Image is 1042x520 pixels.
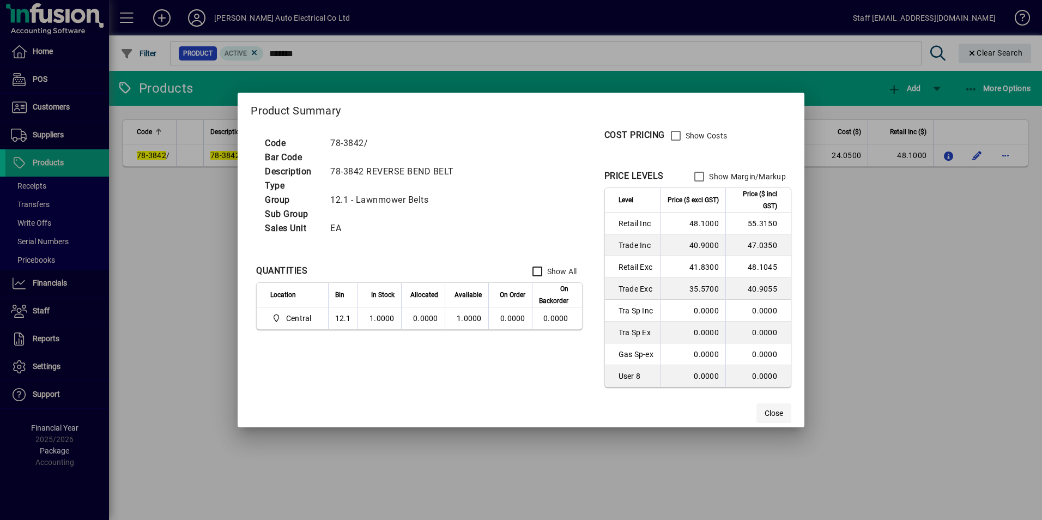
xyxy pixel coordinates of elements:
span: Level [619,194,633,206]
td: 1.0000 [445,307,488,329]
td: 1.0000 [358,307,401,329]
span: Trade Inc [619,240,653,251]
td: 40.9055 [725,278,791,300]
span: 0.0000 [500,314,525,323]
td: Group [259,193,325,207]
td: Sales Unit [259,221,325,235]
span: Price ($ excl GST) [668,194,719,206]
span: User 8 [619,371,653,382]
span: On Order [500,289,525,301]
td: 0.0000 [532,307,582,329]
td: 0.0000 [660,343,725,365]
h2: Product Summary [238,93,804,124]
td: 0.0000 [725,300,791,322]
span: Available [455,289,482,301]
td: 40.9000 [660,234,725,256]
td: 48.1045 [725,256,791,278]
span: Location [270,289,296,301]
td: 48.1000 [660,213,725,234]
td: 55.3150 [725,213,791,234]
span: Price ($ incl GST) [732,188,777,212]
td: 0.0000 [725,365,791,387]
td: 35.5700 [660,278,725,300]
td: 0.0000 [401,307,445,329]
div: PRICE LEVELS [604,170,664,183]
td: Sub Group [259,207,325,221]
td: 12.1 [328,307,358,329]
td: Description [259,165,325,179]
span: In Stock [371,289,395,301]
td: Type [259,179,325,193]
label: Show Margin/Markup [707,171,786,182]
span: Trade Exc [619,283,653,294]
td: 78-3842/ [325,136,467,150]
span: Central [270,312,316,325]
td: 41.8300 [660,256,725,278]
button: Close [756,403,791,423]
span: On Backorder [539,283,568,307]
td: 0.0000 [725,343,791,365]
td: 47.0350 [725,234,791,256]
span: Retail Exc [619,262,653,273]
span: Close [765,408,783,419]
div: QUANTITIES [256,264,307,277]
td: 0.0000 [660,322,725,343]
label: Show All [545,266,577,277]
td: 0.0000 [660,300,725,322]
span: Allocated [410,289,438,301]
td: EA [325,221,467,235]
div: COST PRICING [604,129,665,142]
td: Bar Code [259,150,325,165]
span: Tra Sp Ex [619,327,653,338]
td: 0.0000 [660,365,725,387]
td: Code [259,136,325,150]
span: Tra Sp Inc [619,305,653,316]
td: 12.1 - Lawnmower Belts [325,193,467,207]
span: Bin [335,289,344,301]
label: Show Costs [683,130,728,141]
span: Gas Sp-ex [619,349,653,360]
span: Central [286,313,312,324]
td: 78-3842 REVERSE BEND BELT [325,165,467,179]
td: 0.0000 [725,322,791,343]
span: Retail Inc [619,218,653,229]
